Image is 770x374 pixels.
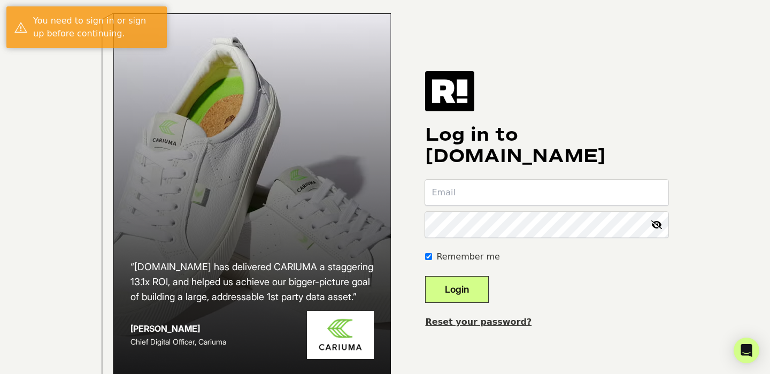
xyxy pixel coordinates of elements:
[130,337,226,346] span: Chief Digital Officer, Cariuma
[436,250,499,263] label: Remember me
[425,317,532,327] a: Reset your password?
[734,338,759,363] div: Open Intercom Messenger
[425,276,489,303] button: Login
[33,14,159,40] div: You need to sign in or sign up before continuing.
[425,71,474,111] img: Retention.com
[307,311,374,360] img: Cariuma
[130,259,374,304] h2: “[DOMAIN_NAME] has delivered CARIUMA a staggering 13.1x ROI, and helped us achieve our bigger-pic...
[130,323,200,334] strong: [PERSON_NAME]
[425,124,668,167] h1: Log in to [DOMAIN_NAME]
[425,180,668,205] input: Email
